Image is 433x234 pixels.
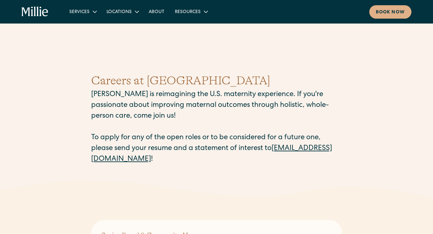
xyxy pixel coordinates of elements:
div: Services [69,9,90,16]
div: Locations [101,6,143,17]
a: Book now [369,5,411,19]
p: [PERSON_NAME] is reimagining the U.S. maternity experience. If you're passionate about improving ... [91,90,342,165]
a: home [22,7,48,17]
div: Resources [170,6,212,17]
a: About [143,6,170,17]
div: Resources [175,9,201,16]
div: Services [64,6,101,17]
h1: Careers at [GEOGRAPHIC_DATA] [91,72,342,90]
div: Book now [376,9,405,16]
div: Locations [107,9,132,16]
